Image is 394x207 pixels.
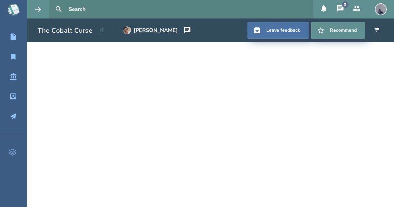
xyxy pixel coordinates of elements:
img: user_1714333753-crop.jpg [123,26,131,34]
a: [PERSON_NAME] [123,23,178,38]
button: Recommend [311,22,365,39]
div: [PERSON_NAME] [134,27,178,33]
img: user_1717041581-crop.jpg [375,3,387,15]
h1: The Cobalt Curse [38,26,92,35]
a: Leave feedback [247,22,309,39]
div: 3 [342,1,348,8]
button: View script details [95,23,110,38]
